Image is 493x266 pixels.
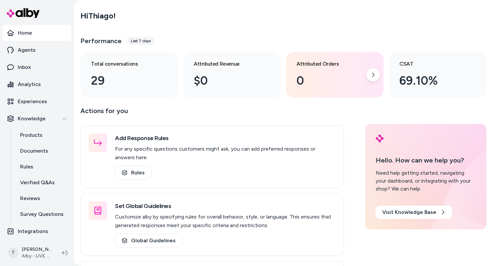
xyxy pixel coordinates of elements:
[14,159,71,175] a: Rules
[80,52,178,98] a: Total conversations 29
[376,134,384,142] img: alby Logo
[18,29,32,37] p: Home
[80,36,122,45] h3: Performance
[4,242,57,263] button: T[PERSON_NAME]Alby - LIVE on [DOMAIN_NAME]
[115,213,336,230] p: Customize alby by specifying rules for overall behavior, style, or language. This ensures that ge...
[14,143,71,159] a: Documents
[18,115,45,123] p: Knowledge
[3,25,71,41] a: Home
[80,105,344,121] p: Actions for you
[376,169,476,193] div: Need help getting started, navigating your dashboard, or integrating with your shop? We can help.
[20,163,33,171] p: Rules
[80,11,116,21] h2: Hi Thiago !
[127,37,155,45] div: Last 7 days
[20,179,55,187] p: Verified Q&As
[3,76,71,92] a: Analytics
[3,94,71,109] a: Experiences
[297,60,362,68] h3: Attributed Orders
[115,201,336,211] h3: Set Global Guidelines
[22,253,51,259] span: Alby - LIVE on [DOMAIN_NAME]
[3,223,71,239] a: Integrations
[20,210,64,218] p: Survey Questions
[14,191,71,206] a: Reviews
[389,52,486,98] a: CSAT 69.10%
[297,72,362,90] div: 0
[14,127,71,143] a: Products
[8,248,18,258] span: T
[20,194,40,202] p: Reviews
[115,133,336,143] h3: Add Response Rules
[91,60,157,68] h3: Total conversations
[115,234,183,248] a: Global Guidelines
[20,131,43,139] p: Products
[376,155,476,165] p: Hello. How can we help you?
[18,227,48,235] p: Integrations
[115,166,152,180] a: Rules
[18,98,47,105] p: Experiences
[7,8,40,18] img: alby Logo
[399,72,465,90] div: 69.10%
[376,206,452,219] a: Visit Knowledge Base
[183,52,281,98] a: Attributed Revenue $0
[399,60,465,68] h3: CSAT
[91,72,157,90] div: 29
[3,59,71,75] a: Inbox
[194,60,260,68] h3: Attributed Revenue
[194,72,260,90] div: $0
[286,52,384,98] a: Attributed Orders 0
[22,246,51,253] p: [PERSON_NAME]
[3,42,71,58] a: Agents
[18,46,36,54] p: Agents
[14,175,71,191] a: Verified Q&As
[20,147,48,155] p: Documents
[3,111,71,127] button: Knowledge
[14,206,71,222] a: Survey Questions
[18,63,31,71] p: Inbox
[115,145,336,162] p: For any specific questions customers might ask, you can add preferred responses or answers here.
[18,80,41,88] p: Analytics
